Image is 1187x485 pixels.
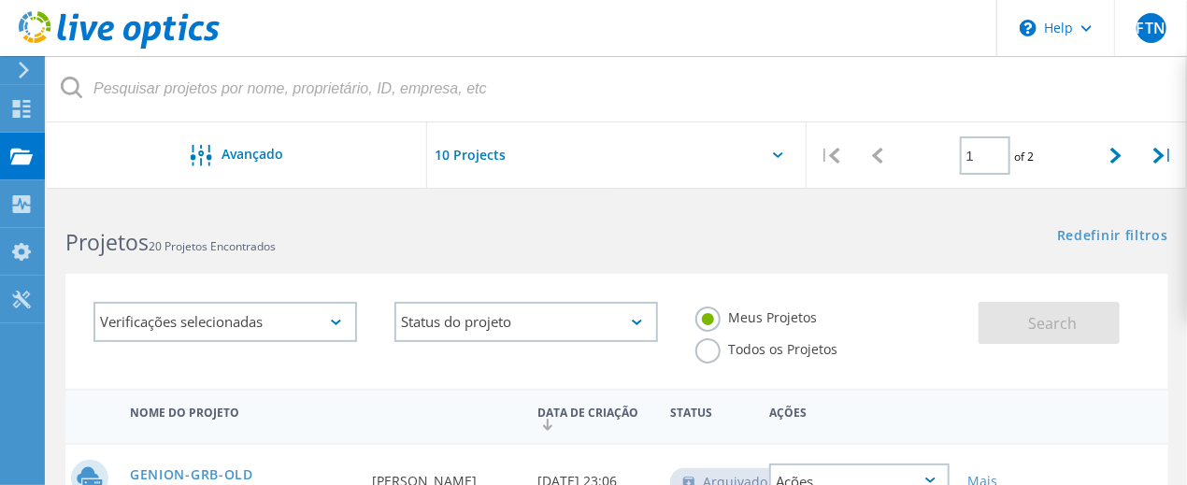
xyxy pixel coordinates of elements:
[394,302,658,342] div: Status do projeto
[222,148,283,161] span: Avançado
[661,393,760,428] div: Status
[121,393,364,428] div: Nome do Projeto
[149,238,276,254] span: 20 Projetos Encontrados
[19,39,220,52] a: Live Optics Dashboard
[979,302,1120,344] button: Search
[807,122,854,189] div: |
[1137,21,1166,36] span: FTN
[1015,149,1035,164] span: of 2
[1057,229,1168,245] a: Redefinir filtros
[1139,122,1187,189] div: |
[130,468,253,481] a: GENION-GRB-OLD
[65,227,149,257] b: Projetos
[529,393,662,440] div: Data de Criação
[695,307,817,324] label: Meus Projetos
[695,338,837,356] label: Todos os Projetos
[760,393,958,428] div: Ações
[1020,20,1037,36] svg: \n
[93,302,357,342] div: Verificações selecionadas
[1028,313,1077,334] span: Search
